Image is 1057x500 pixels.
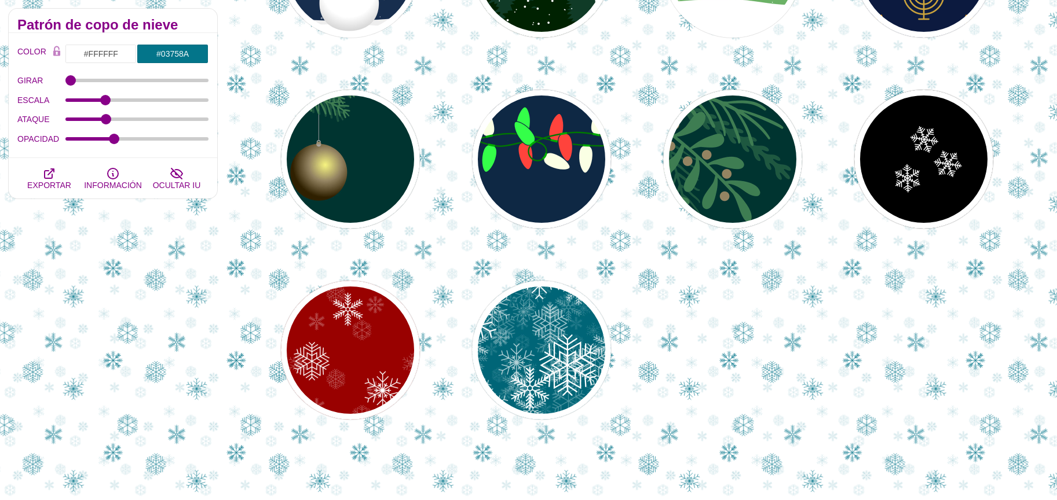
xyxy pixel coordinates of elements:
button: Adorno de árbol dorado colgado de una rama de pino en vector [281,90,420,229]
button: Bloqueo de color [48,44,65,60]
button: INFORMACIÓN [81,158,145,198]
font: OPACIDAD [17,134,59,144]
font: COLOR [17,47,46,56]
button: EXPORTAR [17,158,81,198]
font: OCULTAR IU [153,181,201,190]
font: GIRAR [17,76,43,85]
button: copos de nieve blancos sobre fondo negro [854,90,993,229]
button: copos de nieve en un patrón sobre fondo rojo [281,281,420,420]
button: varias plantas vectoras [663,90,802,229]
font: Patrón de copo de nieve [17,17,178,32]
font: INFORMACIÓN [84,181,142,190]
button: Luces navideñas dibujadas en arte vectorial [472,90,611,229]
button: OCULTAR IU [145,158,209,198]
font: EXPORTAR [27,181,71,190]
font: ESCALA [17,95,49,105]
font: ATAQUE [17,115,50,124]
button: Una gran cantidad de copos de nieve sobre un fondo azul helado [472,281,611,420]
